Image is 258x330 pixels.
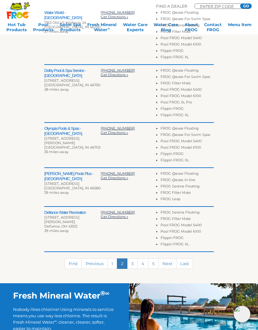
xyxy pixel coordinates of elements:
[44,68,101,78] h2: Dolby Pool & Spa Service - [GEOGRAPHIC_DATA]
[101,15,128,19] a: Get Directions »
[161,145,214,151] li: Pool FROG Model 6100
[161,74,214,81] li: FROG @ease For Swim Spas
[161,113,214,119] li: Flippin FROG XL
[101,68,135,73] a: [PHONE_NUMBER]
[44,20,101,25] div: 1763 Old US Highway 24
[127,258,138,269] a: 3
[161,158,214,164] li: Flippin FROG XL
[100,289,105,297] sup: ®
[161,210,214,216] li: FROG Serene Floating
[161,235,214,242] li: Flippin FROG
[44,126,101,136] h2: Olympia Pools & Spas - [GEOGRAPHIC_DATA]
[101,176,128,180] a: Get Directions »
[161,242,214,248] li: Flippin FROG XL
[44,78,101,83] div: [STREET_ADDRESS]
[137,258,148,269] a: 4
[240,4,252,9] input: GO
[176,258,193,269] a: Last
[161,87,214,94] li: Pool FROG Model 5400
[101,210,135,214] a: [PHONE_NUMBER]
[234,306,250,322] img: openIcon
[161,184,214,190] li: FROG Serene Floating
[161,151,214,158] li: Flippin FROG
[44,83,101,87] div: [GEOGRAPHIC_DATA], IN 46750
[158,258,176,269] a: Next
[161,29,214,36] li: FROG Filter Mate
[6,22,27,35] a: Hot TubProducts
[54,319,57,323] sup: ∞
[101,171,135,176] a: [PHONE_NUMBER]
[44,87,69,92] span: 28 miles away
[161,223,214,229] li: Pool FROG Model 5400
[161,178,214,184] li: FROG @ease In-line
[161,106,214,113] li: Flippin FROG
[161,216,214,223] li: FROG Filter Mate
[161,126,214,132] li: FROG @ease Floating
[161,94,214,100] li: Pool FROG Model 6100
[44,25,101,29] div: [GEOGRAPHIC_DATA], IN 46750
[105,289,110,297] sup: ∞
[44,186,101,190] div: [GEOGRAPHIC_DATA], IN 46580
[148,258,159,269] a: 5
[101,73,128,77] a: Get Directions »
[101,214,128,219] a: Get Directions »
[44,136,101,145] div: [STREET_ADDRESS][PERSON_NAME]
[13,291,116,301] h2: Fresh Mineral Water
[161,139,214,145] li: Pool FROG Model 5400
[161,190,214,197] li: FROG Filter Mate
[156,4,187,9] p: Find A Dealer
[228,22,252,35] a: Menu Item
[161,42,214,48] li: Pool FROG Model 6100
[65,258,82,269] a: First
[161,48,214,55] li: Flippin FROG
[33,22,54,35] a: PoolProducts
[44,190,69,195] span: 39 miles away
[161,81,214,87] li: FROG Filter Mate
[44,228,69,233] span: 39 miles away
[101,130,128,135] a: Get Directions »
[107,258,117,269] a: 1
[161,229,214,235] li: Pool FROG Model 6100
[161,132,214,139] li: FROG @ease For Swim Spas
[161,17,214,23] li: FROG @ease For Swim Spas
[161,171,214,178] li: FROG @ease Floating
[161,55,214,61] li: Flippin FROG XL
[101,10,135,15] a: [PHONE_NUMBER]
[161,100,214,106] li: Pool FROG XL Pro
[44,224,101,228] div: Defiance, OH 43512
[117,258,127,269] a: 2
[44,210,101,215] h2: Defiance Water Recreation
[161,197,214,203] li: FROG Leap
[44,181,101,186] div: [STREET_ADDRESS]
[44,171,101,181] h2: [PERSON_NAME] Pools Plus - [GEOGRAPHIC_DATA]
[161,36,214,42] li: Pool FROG Model 5400
[44,145,101,150] div: [GEOGRAPHIC_DATA], IN 46703
[161,23,214,29] li: FROG Serene Floating
[101,126,135,130] a: [PHONE_NUMBER]
[44,150,68,154] span: 35 miles away
[44,215,101,224] div: [STREET_ADDRESS][PERSON_NAME]
[199,5,238,8] input: Zip Code Form
[82,258,108,269] a: Previous
[161,68,214,74] li: FROG @ease Floating
[44,10,101,20] h2: Water World - [GEOGRAPHIC_DATA]
[44,29,68,34] span: 27 miles away
[161,10,214,17] li: FROG @ease Floating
